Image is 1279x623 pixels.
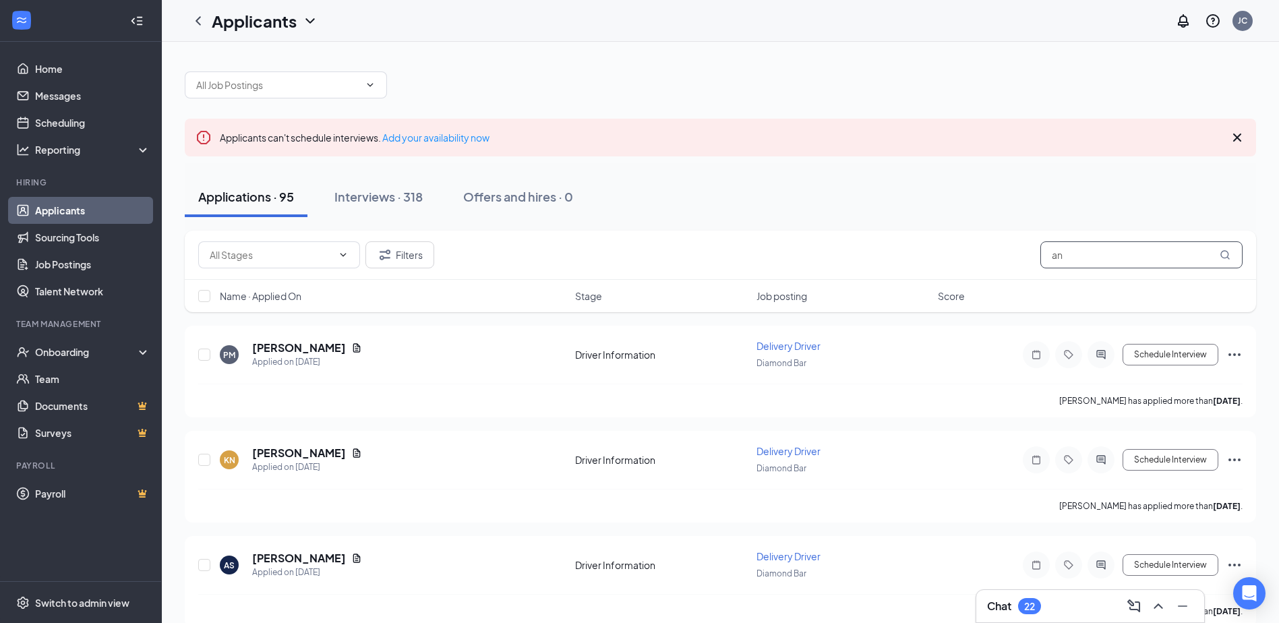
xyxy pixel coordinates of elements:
div: Applied on [DATE] [252,355,362,369]
svg: Tag [1061,349,1077,360]
a: Talent Network [35,278,150,305]
svg: Document [351,448,362,458]
a: Team [35,365,150,392]
button: Filter Filters [365,241,434,268]
div: Applications · 95 [198,188,294,205]
svg: Ellipses [1226,347,1243,363]
p: [PERSON_NAME] has applied more than . [1059,395,1243,407]
input: Search in applications [1040,241,1243,268]
button: Schedule Interview [1123,449,1218,471]
svg: ActiveChat [1093,454,1109,465]
svg: Document [351,343,362,353]
span: Stage [575,289,602,303]
svg: Ellipses [1226,557,1243,573]
svg: Note [1028,454,1044,465]
div: Driver Information [575,558,748,572]
span: Applicants can't schedule interviews. [220,131,489,144]
svg: Minimize [1174,598,1191,614]
a: Add your availability now [382,131,489,144]
span: Name · Applied On [220,289,301,303]
a: Scheduling [35,109,150,136]
div: JC [1238,15,1247,26]
div: Applied on [DATE] [252,566,362,579]
b: [DATE] [1213,396,1241,406]
span: Delivery Driver [756,445,821,457]
span: Delivery Driver [756,550,821,562]
a: Messages [35,82,150,109]
div: Open Intercom Messenger [1233,577,1266,610]
div: Driver Information [575,348,748,361]
svg: Error [196,129,212,146]
svg: ChevronDown [302,13,318,29]
button: Schedule Interview [1123,344,1218,365]
div: Hiring [16,177,148,188]
svg: Collapse [130,14,144,28]
svg: UserCheck [16,345,30,359]
h3: Chat [987,599,1011,614]
svg: ComposeMessage [1126,598,1142,614]
svg: Document [351,553,362,564]
span: Diamond Bar [756,463,806,473]
div: 22 [1024,601,1035,612]
input: All Job Postings [196,78,359,92]
h5: [PERSON_NAME] [252,551,346,566]
svg: Note [1028,349,1044,360]
button: Schedule Interview [1123,554,1218,576]
span: Score [938,289,965,303]
div: Interviews · 318 [334,188,423,205]
div: KN [224,454,235,466]
div: Offers and hires · 0 [463,188,573,205]
a: Sourcing Tools [35,224,150,251]
a: PayrollCrown [35,480,150,507]
div: Reporting [35,143,151,156]
h5: [PERSON_NAME] [252,446,346,461]
svg: ChevronUp [1150,598,1166,614]
svg: Filter [377,247,393,263]
a: Home [35,55,150,82]
span: Diamond Bar [756,358,806,368]
span: Job posting [756,289,807,303]
input: All Stages [210,247,332,262]
svg: ActiveChat [1093,349,1109,360]
svg: Settings [16,596,30,610]
div: Team Management [16,318,148,330]
svg: Tag [1061,454,1077,465]
div: PM [223,349,235,361]
div: Driver Information [575,453,748,467]
a: Job Postings [35,251,150,278]
span: Diamond Bar [756,568,806,578]
span: Delivery Driver [756,340,821,352]
button: ComposeMessage [1123,595,1145,617]
b: [DATE] [1213,501,1241,511]
svg: ChevronDown [365,80,376,90]
svg: WorkstreamLogo [15,13,28,27]
svg: ChevronDown [338,249,349,260]
b: [DATE] [1213,606,1241,616]
a: SurveysCrown [35,419,150,446]
div: Switch to admin view [35,596,129,610]
svg: Notifications [1175,13,1191,29]
a: DocumentsCrown [35,392,150,419]
svg: Cross [1229,129,1245,146]
svg: ChevronLeft [190,13,206,29]
svg: Analysis [16,143,30,156]
svg: QuestionInfo [1205,13,1221,29]
button: Minimize [1172,595,1193,617]
div: Payroll [16,460,148,471]
svg: Note [1028,560,1044,570]
div: Applied on [DATE] [252,461,362,474]
a: Applicants [35,197,150,224]
div: Onboarding [35,345,139,359]
h1: Applicants [212,9,297,32]
button: ChevronUp [1148,595,1169,617]
h5: [PERSON_NAME] [252,340,346,355]
div: AS [224,560,235,571]
svg: ActiveChat [1093,560,1109,570]
svg: Ellipses [1226,452,1243,468]
svg: Tag [1061,560,1077,570]
svg: MagnifyingGlass [1220,249,1230,260]
p: [PERSON_NAME] has applied more than . [1059,500,1243,512]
